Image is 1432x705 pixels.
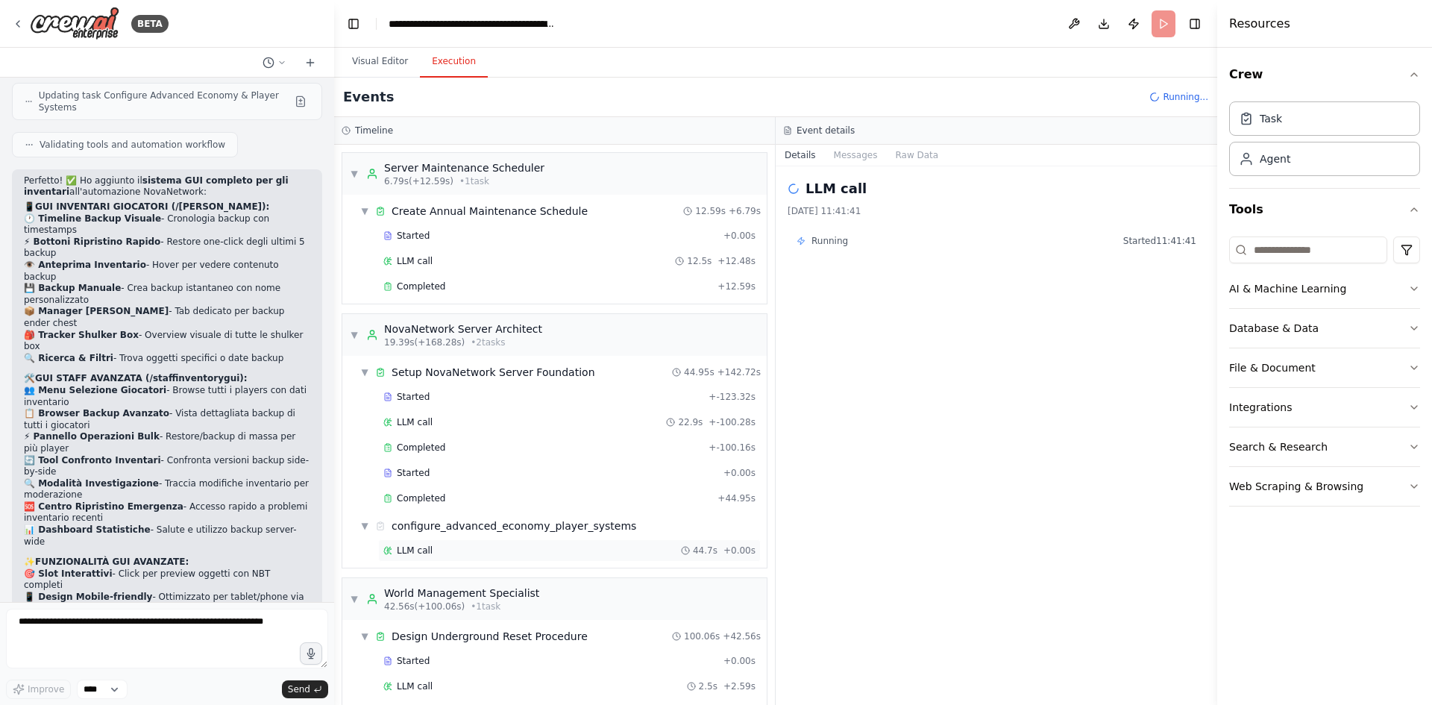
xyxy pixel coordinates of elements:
[350,329,359,341] span: ▼
[35,557,189,567] strong: FUNZIONALITÀ GUI AVANZATE:
[24,213,161,224] strong: 🕐 Timeline Backup Visuale
[24,330,139,340] strong: 🎒 Tracker Shulker Box
[709,416,756,428] span: + -100.28s
[397,492,445,504] span: Completed
[776,145,825,166] button: Details
[24,385,166,395] strong: 👥 Menu Selezione Giocatori
[723,655,756,667] span: + 0.00s
[886,145,947,166] button: Raw Data
[729,205,761,217] span: + 6.79s
[24,592,152,602] strong: 📱 Design Mobile-friendly
[1229,348,1420,387] button: File & Document
[678,416,703,428] span: 22.9s
[384,175,453,187] span: 6.79s (+12.59s)
[35,373,248,383] strong: GUI STAFF AVANZATA (/staffinventorygui):
[392,365,595,380] div: Setup NovaNetwork Server Foundation
[350,593,359,605] span: ▼
[24,283,310,306] li: - Crea backup istantaneo con nome personalizzato
[24,557,310,568] h2: ✨
[1260,151,1290,166] div: Agent
[24,478,310,501] li: - Traccia modifiche inventario per moderazione
[392,629,588,644] div: Design Underground Reset Procedure
[343,87,394,107] h2: Events
[24,592,310,615] li: - Ottimizzato per tablet/phone via web
[825,145,887,166] button: Messages
[723,467,756,479] span: + 0.00s
[397,680,433,692] span: LLM call
[805,178,867,199] h2: LLM call
[24,455,310,478] li: - Confronta versioni backup side-by-side
[360,366,369,378] span: ▼
[389,16,556,31] nav: breadcrumb
[24,524,151,535] strong: 📊 Dashboard Statistiche
[392,518,636,533] div: configure_advanced_economy_player_systems
[39,90,289,113] span: Updating task Configure Advanced Economy & Player Systems
[384,160,544,175] div: Server Maintenance Scheduler
[24,306,310,329] li: - Tab dedicato per backup ender chest
[282,680,328,698] button: Send
[1229,95,1420,188] div: Crew
[24,175,289,198] strong: sistema GUI completo per gli inventari
[1163,91,1208,103] span: Running...
[300,642,322,665] button: Click to speak your automation idea
[24,455,161,466] strong: 🔄 Tool Confronto Inventari
[1229,269,1420,308] button: AI & Machine Learning
[717,255,756,267] span: + 12.48s
[298,54,322,72] button: Start a new chat
[788,205,1205,217] div: [DATE] 11:41:41
[1260,111,1282,126] div: Task
[1123,235,1196,247] span: Started 11:41:41
[471,601,500,612] span: • 1 task
[24,306,169,316] strong: 📦 Manager [PERSON_NAME]
[24,175,310,198] p: Perfetto! ✅ Ho aggiunto il all'automazione NovaNetwork:
[40,139,225,151] span: Validating tools and automation workflow
[687,255,712,267] span: 12.5s
[24,236,310,260] li: - Restore one-click degli ultimi 5 backup
[1184,13,1205,34] button: Hide right sidebar
[797,125,855,137] h3: Event details
[684,366,715,378] span: 44.95s
[397,416,433,428] span: LLM call
[699,680,717,692] span: 2.5s
[35,201,269,212] strong: GUI INVENTARI GIOCATORI (/[PERSON_NAME]):
[24,408,169,419] strong: 📋 Browser Backup Avanzato
[24,353,113,363] strong: 🔍 Ricerca & Filtri
[360,205,369,217] span: ▼
[384,601,465,612] span: 42.56s (+100.06s)
[709,391,756,403] span: + -123.32s
[397,255,433,267] span: LLM call
[24,478,159,489] strong: 🔍 Modalità Investigazione
[1229,427,1420,466] button: Search & Research
[1229,15,1290,33] h4: Resources
[397,545,433,557] span: LLM call
[24,431,310,454] li: - Restore/backup di massa per più player
[723,230,756,242] span: + 0.00s
[257,54,292,72] button: Switch to previous chat
[24,431,160,442] strong: ⚡ Pannello Operazioni Bulk
[397,467,430,479] span: Started
[397,655,430,667] span: Started
[24,524,310,548] li: - Salute e utilizzo backup server-wide
[24,501,310,524] li: - Accesso rapido a problemi inventario recenti
[684,630,720,642] span: 100.06s
[1229,231,1420,518] div: Tools
[471,336,505,348] span: • 2 task s
[1229,388,1420,427] button: Integrations
[384,586,539,601] div: World Management Specialist
[723,680,756,692] span: + 2.59s
[24,213,310,236] li: - Cronologia backup con timestamps
[397,281,445,292] span: Completed
[384,336,465,348] span: 19.39s (+168.28s)
[24,353,310,365] li: - Trova oggetti specifici o date backup
[350,168,359,180] span: ▼
[384,322,542,336] div: NovaNetwork Server Architect
[24,568,310,592] li: - Click per preview oggetti con NBT completi
[723,630,761,642] span: + 42.56s
[24,236,160,247] strong: ⚡ Bottoni Ripristino Rapido
[24,373,310,385] h2: 🛠️
[131,15,169,33] div: BETA
[709,442,756,454] span: + -100.16s
[693,545,717,557] span: 44.7s
[723,545,756,557] span: + 0.00s
[1229,54,1420,95] button: Crew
